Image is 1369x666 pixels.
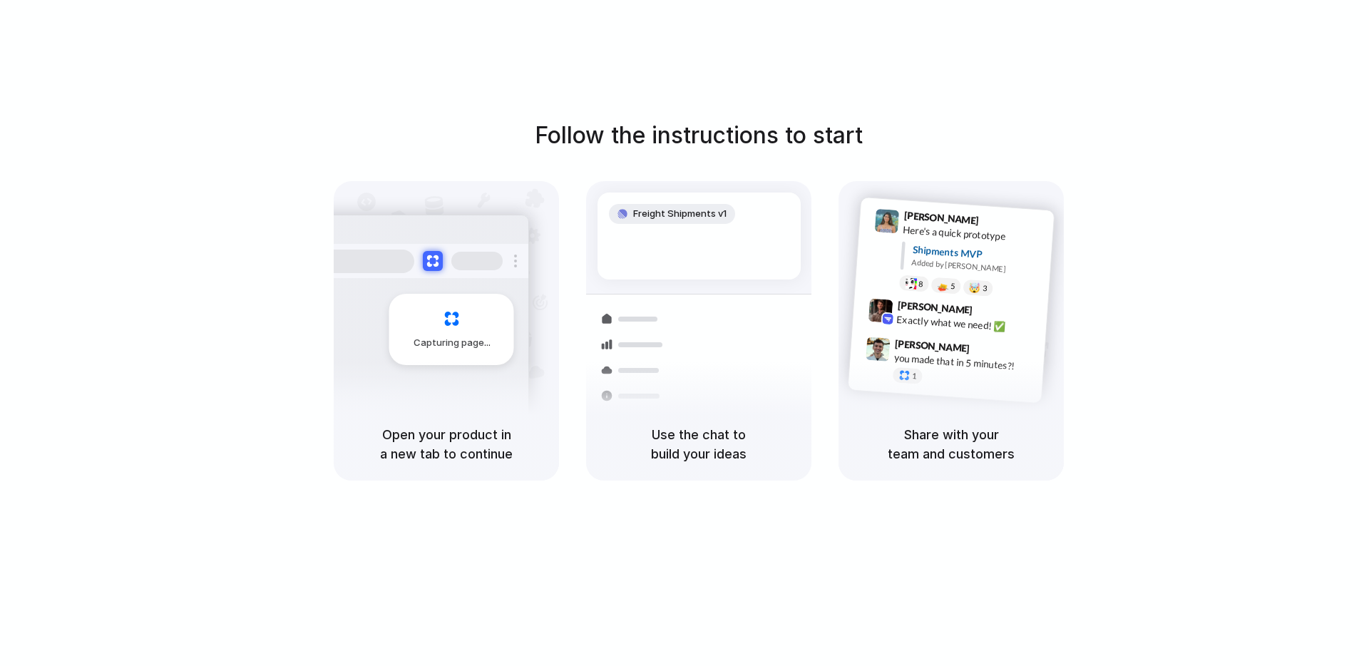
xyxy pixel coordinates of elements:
[983,285,988,292] span: 3
[893,351,1036,375] div: you made that in 5 minutes?!
[633,207,727,221] span: Freight Shipments v1
[535,118,863,153] h1: Follow the instructions to start
[974,342,1003,359] span: 9:47 AM
[351,425,542,463] h5: Open your product in a new tab to continue
[903,208,979,228] span: [PERSON_NAME]
[414,336,493,350] span: Capturing page
[918,280,923,288] span: 8
[912,242,1044,266] div: Shipments MVP
[977,304,1006,322] span: 9:42 AM
[903,222,1045,247] div: Here's a quick prototype
[603,425,794,463] h5: Use the chat to build your ideas
[912,372,917,380] span: 1
[856,425,1047,463] h5: Share with your team and customers
[983,215,1012,232] span: 9:41 AM
[895,336,970,357] span: [PERSON_NAME]
[969,282,981,293] div: 🤯
[897,297,973,318] span: [PERSON_NAME]
[911,257,1042,277] div: Added by [PERSON_NAME]
[950,282,955,290] span: 5
[896,312,1039,337] div: Exactly what we need! ✅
